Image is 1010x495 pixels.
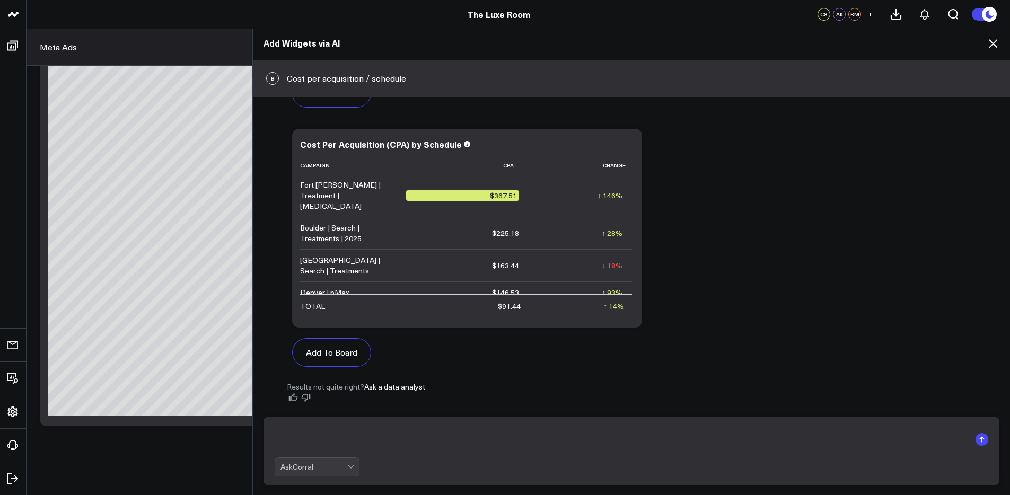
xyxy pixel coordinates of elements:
[498,301,521,312] div: $91.44
[818,8,830,21] div: CS
[266,72,279,85] span: B
[300,255,397,276] div: [GEOGRAPHIC_DATA] | Search | Treatments
[833,8,846,21] div: AK
[300,223,397,244] div: Boulder | Search | Treatments | 2025
[602,228,622,238] div: ↑ 28%
[406,190,519,201] div: $367.51
[492,228,519,238] div: $225.18
[300,180,397,211] div: Fort [PERSON_NAME] | Treatment | [MEDICAL_DATA]
[467,8,530,20] a: The Luxe Room
[300,138,462,150] div: Cost Per Acquisition (CPA) by Schedule
[848,8,861,21] div: BM
[280,463,347,471] div: AskCorral
[529,157,632,174] th: Change
[868,11,873,18] span: +
[300,157,406,174] th: Campaign
[287,382,364,392] span: Results not quite right?
[492,260,519,271] div: $163.44
[300,301,325,312] div: TOTAL
[864,8,876,21] button: +
[598,190,622,201] div: ↑ 146%
[300,287,349,298] div: Denver | pMax
[406,157,529,174] th: Cpa
[264,37,999,49] h2: Add Widgets via AI
[603,301,624,312] div: ↑ 14%
[364,382,425,392] a: Ask a data analyst
[253,60,1010,97] div: Cost per acquisition / schedule
[602,287,622,298] div: ↑ 93%
[602,260,622,271] div: ↓ 18%
[292,338,371,367] button: Add To Board
[492,287,519,298] div: $146.53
